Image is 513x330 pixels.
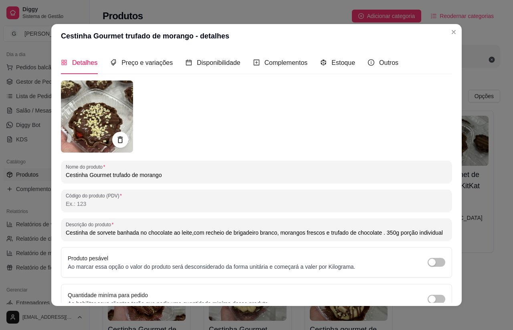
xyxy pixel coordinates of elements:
p: Ao marcar essa opção o valor do produto será desconsiderado da forma unitária e começará a valer ... [68,263,355,271]
span: appstore [61,59,67,66]
p: Ao habilitar seus clientes terão que pedir uma quantidade miníma desse produto. [68,300,270,308]
label: Nome do produto [66,163,108,170]
span: code-sandbox [320,59,327,66]
label: Código do produto (PDV) [66,192,125,199]
span: calendar [186,59,192,66]
span: Estoque [331,59,355,66]
span: info-circle [368,59,374,66]
button: Close [447,26,460,38]
header: Cestinha Gourmet trufado de morango - detalhes [51,24,462,48]
span: plus-square [253,59,260,66]
span: Outros [379,59,398,66]
input: Descrição do produto [66,229,447,237]
img: produto [61,80,133,153]
label: Descrição do produto [66,221,116,228]
label: Produto pesável [68,255,108,262]
input: Nome do produto [66,171,447,179]
label: Quantidade miníma para pedido [68,292,148,298]
span: Disponibilidade [197,59,240,66]
span: Complementos [265,59,308,66]
span: Detalhes [72,59,97,66]
input: Código do produto (PDV) [66,200,447,208]
span: tags [110,59,117,66]
span: Preço e variações [121,59,173,66]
